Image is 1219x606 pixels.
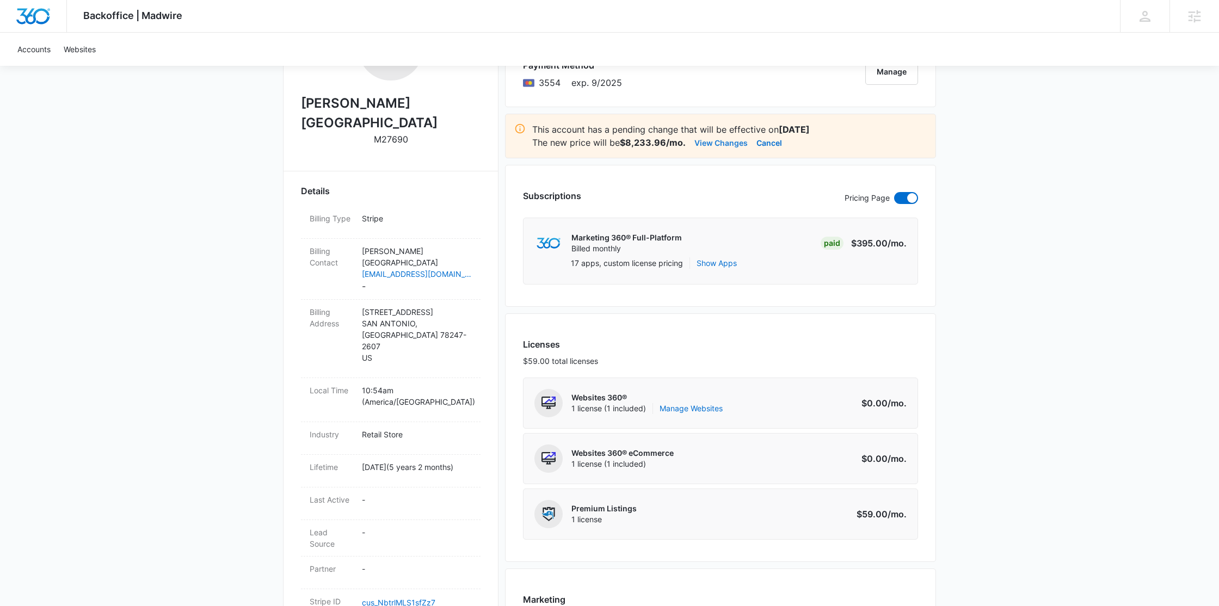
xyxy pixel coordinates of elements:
[865,59,918,85] button: Manage
[362,461,472,473] p: [DATE] ( 5 years 2 months )
[301,94,481,133] h2: [PERSON_NAME][GEOGRAPHIC_DATA]
[571,243,682,254] p: Billed monthly
[523,593,614,606] h3: Marketing
[83,10,182,21] span: Backoffice | Madwire
[888,238,907,249] span: /mo.
[310,461,353,473] dt: Lifetime
[571,448,674,459] p: Websites 360® eCommerce
[571,503,637,514] p: Premium Listings
[310,306,353,329] dt: Billing Address
[845,192,890,204] p: Pricing Page
[362,563,472,574] p: -
[571,257,683,269] p: 17 apps, custom license pricing
[362,245,472,268] p: [PERSON_NAME][GEOGRAPHIC_DATA]
[310,245,353,268] dt: Billing Contact
[821,237,844,250] div: Paid
[571,232,682,243] p: Marketing 360® Full-Platform
[301,422,481,455] div: IndustryRetail Store
[301,520,481,556] div: Lead Source-
[11,33,57,66] a: Accounts
[571,403,723,414] span: 1 license (1 included)
[362,429,472,440] p: Retail Store
[660,403,723,414] a: Manage Websites
[310,527,353,549] dt: Lead Source
[57,33,102,66] a: Websites
[362,494,472,505] p: -
[888,453,907,464] span: /mo.
[301,378,481,422] div: Local Time10:54am (America/[GEOGRAPHIC_DATA])
[571,459,674,469] span: 1 license (1 included)
[310,385,353,396] dt: Local Time
[697,257,737,269] button: Show Apps
[532,136,686,149] p: The new price will be
[310,429,353,440] dt: Industry
[362,527,472,538] p: -
[362,268,472,280] a: [EMAIL_ADDRESS][DOMAIN_NAME]
[301,184,330,197] span: Details
[523,189,581,202] h3: Subscriptions
[855,397,907,410] p: $0.00
[620,137,686,148] strong: $8,233.96/mo.
[888,398,907,409] span: /mo.
[756,136,782,149] button: Cancel
[301,487,481,520] div: Last Active-
[310,494,353,505] dt: Last Active
[523,355,598,367] p: $59.00 total licenses
[301,455,481,487] div: Lifetime[DATE](5 years 2 months)
[532,123,927,136] p: This account has a pending change that will be effective on
[301,206,481,239] div: Billing TypeStripe
[374,133,408,146] p: M27690
[539,76,561,89] span: Mastercard ending with
[694,136,748,149] button: View Changes
[310,213,353,224] dt: Billing Type
[523,338,598,351] h3: Licenses
[855,452,907,465] p: $0.00
[537,238,560,249] img: marketing360Logo
[855,508,907,521] p: $59.00
[310,563,353,574] dt: Partner
[571,76,622,89] span: exp. 9/2025
[888,509,907,520] span: /mo.
[301,556,481,589] div: Partner-
[362,385,472,407] p: 10:54am ( America/[GEOGRAPHIC_DATA] )
[362,245,472,293] dd: -
[362,306,472,363] p: [STREET_ADDRESS] SAN ANTONIO , [GEOGRAPHIC_DATA] 78247-2607 US
[851,237,907,250] p: $395.00
[301,239,481,300] div: Billing Contact[PERSON_NAME][GEOGRAPHIC_DATA][EMAIL_ADDRESS][DOMAIN_NAME]-
[779,124,810,135] strong: [DATE]
[571,392,723,403] p: Websites 360®
[301,300,481,378] div: Billing Address[STREET_ADDRESS]SAN ANTONIO,[GEOGRAPHIC_DATA] 78247-2607US
[362,213,472,224] p: Stripe
[571,514,637,525] span: 1 license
